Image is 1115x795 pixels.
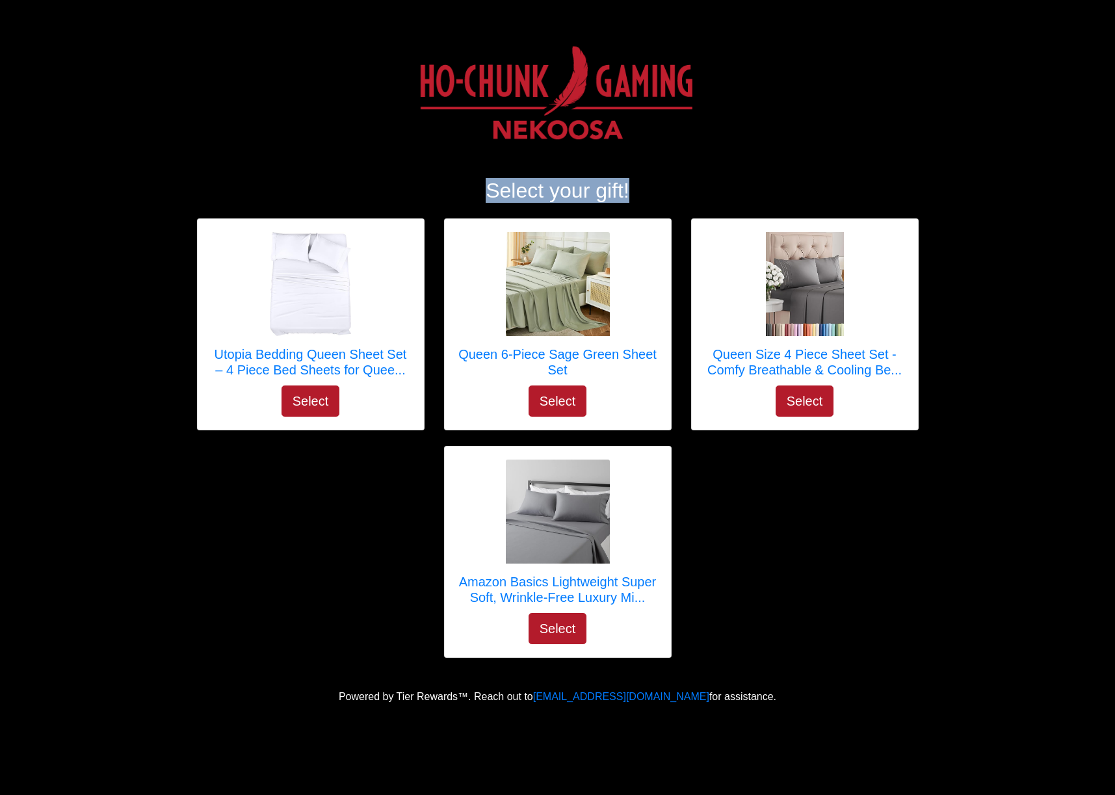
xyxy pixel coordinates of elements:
[458,460,658,613] a: Amazon Basics Lightweight Super Soft, Wrinkle-Free Luxury Microfiber 4 Piece Bed Sheet Set with 1...
[506,460,610,564] img: Amazon Basics Lightweight Super Soft, Wrinkle-Free Luxury Microfiber 4 Piece Bed Sheet Set with 1...
[458,346,658,378] h5: Queen 6-Piece Sage Green Sheet Set
[776,385,834,417] button: Select
[339,691,776,702] span: Powered by Tier Rewards™. Reach out to for assistance.
[458,232,658,385] a: Queen 6-Piece Sage Green Sheet Set Queen 6-Piece Sage Green Sheet Set
[282,385,340,417] button: Select
[529,385,587,417] button: Select
[506,232,610,336] img: Queen 6-Piece Sage Green Sheet Set
[197,178,919,203] h2: Select your gift!
[211,232,411,385] a: Utopia Bedding Queen Sheet Set – 4 Piece Bed Sheets for Queen Size Bed, Soft and Breathable Micro...
[211,346,411,378] h5: Utopia Bedding Queen Sheet Set – 4 Piece Bed Sheets for Quee...
[705,346,905,378] h5: Queen Size 4 Piece Sheet Set - Comfy Breathable & Cooling Be...
[705,232,905,385] a: Queen Size 4 Piece Sheet Set - Comfy Breathable & Cooling Bed Sheets Set - Hotel Luxury Bedding f...
[259,232,363,336] img: Utopia Bedding Queen Sheet Set – 4 Piece Bed Sheets for Queen Size Bed, Soft and Breathable Micro...
[529,613,587,644] button: Select
[406,33,709,163] img: Logo
[533,691,709,702] a: [EMAIL_ADDRESS][DOMAIN_NAME]
[458,574,658,605] h5: Amazon Basics Lightweight Super Soft, Wrinkle-Free Luxury Mi...
[753,232,857,336] img: Queen Size 4 Piece Sheet Set - Comfy Breathable & Cooling Bed Sheets Set - Hotel Luxury Bedding f...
